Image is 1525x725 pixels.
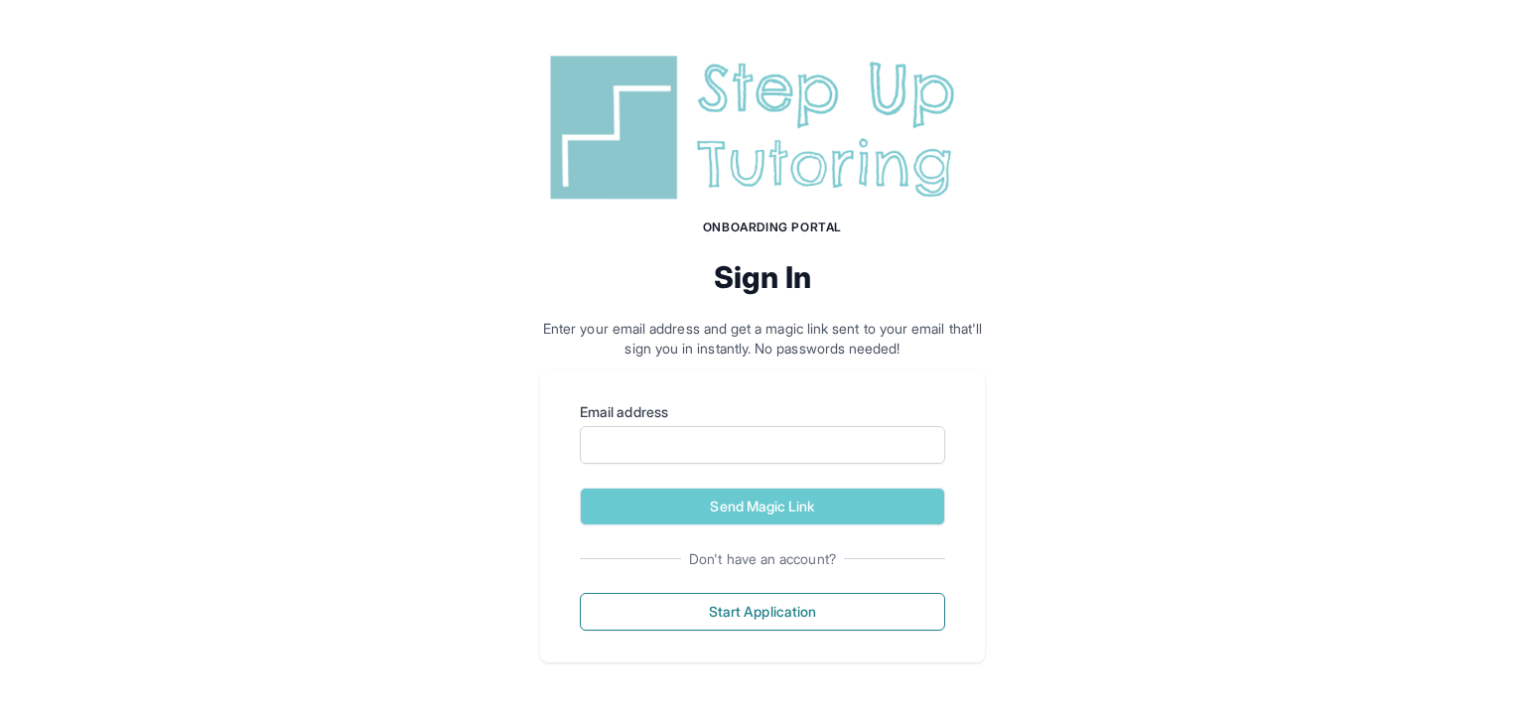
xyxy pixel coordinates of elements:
[540,259,985,295] h2: Sign In
[580,593,945,631] button: Start Application
[580,488,945,525] button: Send Magic Link
[560,219,985,235] h1: Onboarding Portal
[540,319,985,359] p: Enter your email address and get a magic link sent to your email that'll sign you in instantly. N...
[540,48,985,208] img: Step Up Tutoring horizontal logo
[580,402,945,422] label: Email address
[681,549,844,569] span: Don't have an account?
